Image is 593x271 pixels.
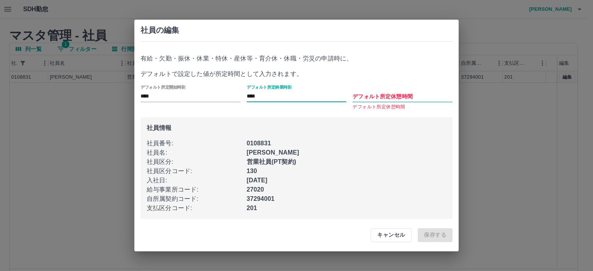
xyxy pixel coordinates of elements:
p: 37294001 [247,194,446,204]
label: デフォルト所定終業時刻 [247,84,292,90]
p: [PERSON_NAME] [247,148,446,157]
p: 給与事業所コード : [147,185,247,194]
h2: 社員の編集 [141,26,452,35]
p: 営業社員(PT契約) [247,157,446,167]
p: デフォルトで設定した値が所定時間として入力されます。 [141,69,452,79]
p: 0108831 [247,139,446,148]
p: 201 [247,204,446,213]
p: 社員情報 [147,123,446,133]
p: 支払区分コード : [147,204,247,213]
p: 入社日 : [147,176,247,185]
p: 27020 [247,185,446,194]
label: デフォルト所定開始時刻 [141,84,186,90]
p: 社員区分 : [147,157,247,167]
p: 社員名 : [147,148,247,157]
p: デフォルト所定休憩時間 [352,103,452,111]
button: キャンセル [371,228,412,242]
p: 130 [247,167,446,176]
p: 自所属契約コード : [147,194,247,204]
p: [DATE] [247,176,446,185]
p: 社員番号 : [147,139,247,148]
p: 社員区分コード : [147,167,247,176]
p: 有給・欠勤・振休・休業・特休・産休等・育介休・休職・労災の申請時に、 [141,54,452,63]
